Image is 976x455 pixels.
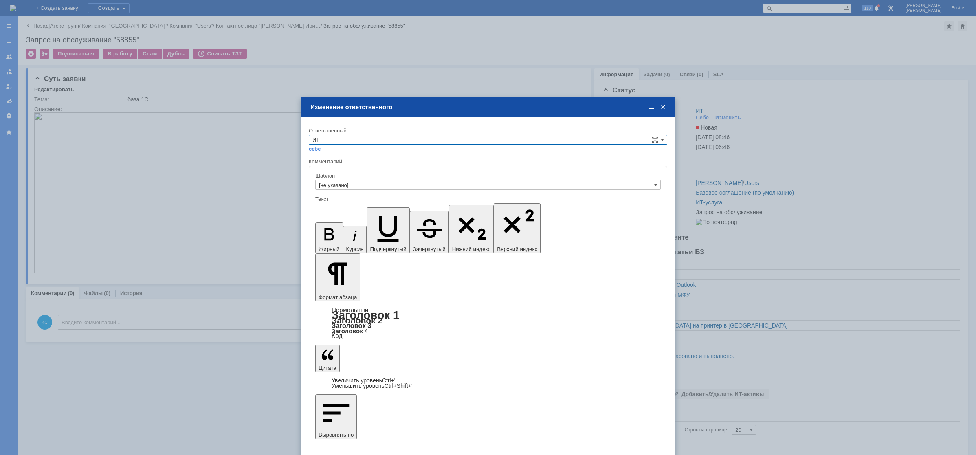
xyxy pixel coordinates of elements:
button: Жирный [315,222,343,253]
button: Зачеркнутый [410,211,449,253]
a: Нормальный [332,306,368,313]
span: Ctrl+Shift+' [385,382,413,389]
span: Нижний индекс [452,246,491,252]
button: Подчеркнутый [367,207,409,253]
span: Ctrl+' [382,377,396,384]
button: Верхний индекс [494,203,541,253]
div: Комментарий [309,158,667,166]
span: Формат абзаца [319,294,357,300]
div: Цитата [315,378,661,389]
span: Курсив [346,246,364,252]
button: Формат абзаца [315,253,360,301]
button: Выровнять по [315,394,357,439]
span: Цитата [319,365,336,371]
a: Заголовок 2 [332,316,382,325]
button: Курсив [343,226,367,253]
div: Текст [315,196,659,202]
span: Выровнять по [319,432,354,438]
div: Формат абзаца [315,307,661,339]
a: Increase [332,377,396,384]
a: Заголовок 3 [332,322,371,329]
div: Изменение ответственного [310,103,667,111]
a: Код [332,332,343,340]
span: Верхний индекс [497,246,537,252]
button: Цитата [315,345,340,372]
div: Ответственный [309,128,666,133]
span: Жирный [319,246,340,252]
a: Decrease [332,382,413,389]
span: Сложная форма [652,136,658,143]
span: Свернуть (Ctrl + M) [648,103,656,111]
a: Заголовок 1 [332,309,400,321]
span: Подчеркнутый [370,246,406,252]
div: Шаблон [315,173,659,178]
a: Заголовок 4 [332,328,368,334]
a: себе [309,146,321,152]
button: Нижний индекс [449,205,494,253]
span: Закрыть [659,103,667,111]
span: Зачеркнутый [413,246,446,252]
